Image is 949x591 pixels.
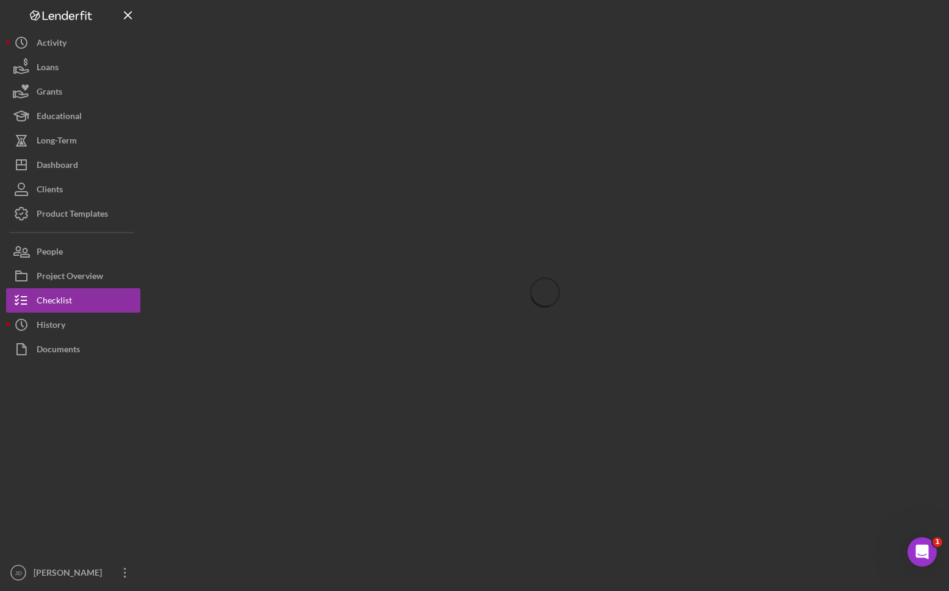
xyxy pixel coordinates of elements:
[37,104,82,131] div: Educational
[37,239,63,267] div: People
[37,264,103,291] div: Project Overview
[6,153,140,177] button: Dashboard
[6,201,140,226] button: Product Templates
[6,264,140,288] button: Project Overview
[37,31,67,58] div: Activity
[6,288,140,313] button: Checklist
[6,55,140,79] button: Loans
[6,128,140,153] button: Long-Term
[37,201,108,229] div: Product Templates
[6,560,140,585] button: JD[PERSON_NAME]
[6,79,140,104] button: Grants
[6,239,140,264] button: People
[37,153,78,180] div: Dashboard
[37,79,62,107] div: Grants
[37,55,59,82] div: Loans
[37,337,80,364] div: Documents
[37,288,72,316] div: Checklist
[31,560,110,588] div: [PERSON_NAME]
[37,128,77,156] div: Long-Term
[15,570,22,576] text: JD
[933,537,942,547] span: 1
[6,337,140,361] button: Documents
[37,177,63,205] div: Clients
[6,177,140,201] button: Clients
[908,537,937,567] iframe: Intercom live chat
[37,313,65,340] div: History
[6,104,140,128] button: Educational
[6,31,140,55] button: Activity
[6,313,140,337] button: History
